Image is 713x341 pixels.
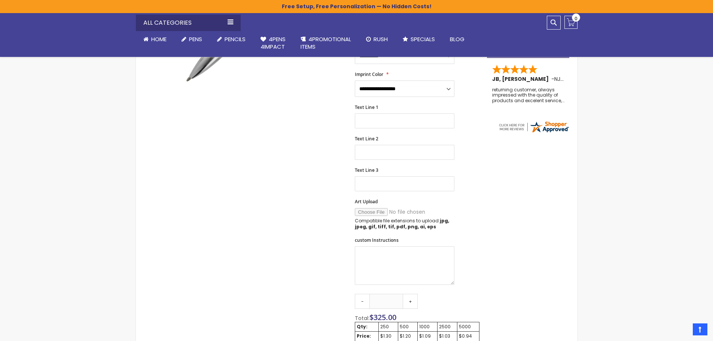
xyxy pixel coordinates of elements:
span: Text Line 2 [355,136,378,142]
img: 4pens.com widget logo [498,120,570,134]
div: $1.09 [419,333,436,339]
span: 325.00 [374,312,396,322]
div: 250 [380,324,396,330]
span: Total: [355,314,369,322]
a: Pencils [210,31,253,48]
div: All Categories [136,15,241,31]
span: 4Pens 4impact [260,35,286,51]
span: 4PROMOTIONAL ITEMS [301,35,351,51]
div: 500 [400,324,416,330]
a: - [355,294,370,309]
div: $1.20 [400,333,416,339]
span: Text Line 3 [355,167,378,173]
a: Specials [395,31,442,48]
a: 4pens.com certificate URL [498,129,570,135]
span: Blog [450,35,464,43]
a: 0 [564,16,578,29]
iframe: Google Customer Reviews [651,321,713,341]
div: $1.30 [380,333,396,339]
a: Rush [359,31,395,48]
span: $ [369,312,396,322]
span: Text Line 1 [355,104,378,110]
span: NJ [554,75,564,83]
span: JB, [PERSON_NAME] [492,75,551,83]
strong: jpg, jpeg, gif, tiff, tif, pdf, png, ai, eps [355,217,449,230]
strong: Qty: [357,323,368,330]
div: 2500 [439,324,455,330]
a: Home [136,31,174,48]
div: $1.03 [439,333,455,339]
a: 4PROMOTIONALITEMS [293,31,359,55]
div: $0.94 [459,333,478,339]
span: 0 [575,15,578,22]
a: Pens [174,31,210,48]
div: returning customer, always impressed with the quality of products and excelent service, will retu... [492,87,565,103]
span: Home [151,35,167,43]
a: 4Pens4impact [253,31,293,55]
span: Specials [411,35,435,43]
span: Pencils [225,35,246,43]
p: Compatible file extensions to upload: [355,218,454,230]
div: 5000 [459,324,478,330]
a: + [403,294,418,309]
span: custom Instructions [355,237,399,243]
div: 1000 [419,324,436,330]
span: Imprint Color [355,71,383,77]
span: Rush [374,35,388,43]
span: Art Upload [355,198,378,205]
span: - , [551,75,616,83]
a: Blog [442,31,472,48]
strong: Price: [357,333,371,339]
span: Pens [189,35,202,43]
